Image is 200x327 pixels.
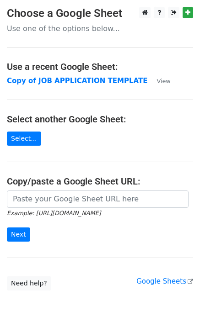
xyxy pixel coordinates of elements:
[7,190,189,208] input: Paste your Google Sheet URL here
[7,7,193,20] h3: Choose a Google Sheet
[7,114,193,125] h4: Select another Google Sheet:
[136,277,193,285] a: Google Sheets
[7,77,148,85] a: Copy of JOB APPLICATION TEMPLATE
[7,24,193,33] p: Use one of the options below...
[7,61,193,72] h4: Use a recent Google Sheet:
[7,176,193,187] h4: Copy/paste a Google Sheet URL:
[7,276,51,290] a: Need help?
[154,283,200,327] iframe: Chat Widget
[148,77,171,85] a: View
[157,78,171,84] small: View
[7,227,30,242] input: Next
[7,210,101,216] small: Example: [URL][DOMAIN_NAME]
[7,132,41,146] a: Select...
